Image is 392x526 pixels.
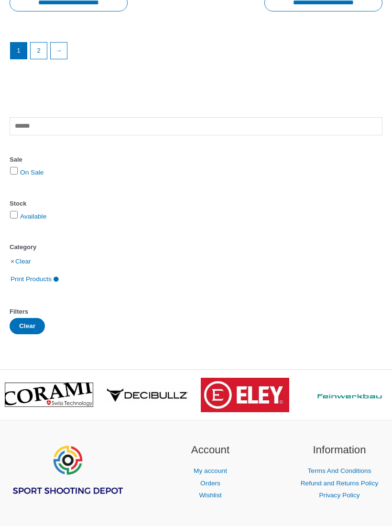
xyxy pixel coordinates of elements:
a: Orders [200,480,220,487]
a: Print Products [10,275,60,282]
aside: Footer Widget 2 [158,442,263,502]
input: Available [10,211,18,219]
input: On Sale [10,167,18,175]
button: Clear [10,318,45,334]
a: Available [20,213,46,220]
img: brand logo [201,378,289,412]
nav: Information [287,465,392,501]
h2: Information [287,442,392,458]
aside: Footer Widget 3 [287,442,392,502]
a: Wishlist [199,492,221,499]
a: → [51,43,67,59]
a: My account [194,467,227,474]
div: Category [10,241,382,253]
a: Refund and Returns Policy [301,480,379,487]
span: Page 1 [11,43,27,59]
a: On Sale [20,169,44,176]
a: Terms And Conditions [308,467,371,474]
div: Filters [10,306,382,318]
a: Page 2 [31,43,47,59]
a: Privacy Policy [319,492,359,499]
div: Sale [10,153,382,166]
nav: Product Pagination [10,42,382,65]
h2: Account [158,442,263,458]
div: Stock [10,197,382,210]
span: Print Products [10,272,53,286]
a: Clear [15,258,31,265]
nav: Account [158,465,263,501]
